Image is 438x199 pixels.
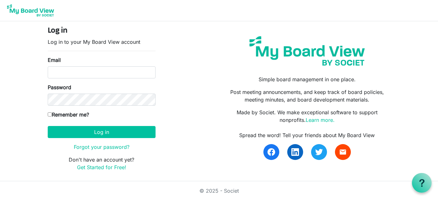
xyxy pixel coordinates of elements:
[306,117,335,123] a: Learn more.
[268,148,275,156] img: facebook.svg
[245,31,370,70] img: my-board-view-societ.svg
[5,3,56,18] img: My Board View Logo
[224,76,390,83] p: Simple board management in one place.
[224,109,390,124] p: Made by Societ. We make exceptional software to support nonprofits.
[224,88,390,103] p: Post meeting announcements, and keep track of board policies, meeting minutes, and board developm...
[224,131,390,139] div: Spread the word! Tell your friends about My Board View
[48,126,156,138] button: Log in
[291,148,299,156] img: linkedin.svg
[48,112,52,116] input: Remember me?
[315,148,323,156] img: twitter.svg
[77,164,126,170] a: Get Started for Free!
[48,56,61,64] label: Email
[48,38,156,46] p: Log in to your My Board View account
[335,144,351,160] a: email
[48,156,156,171] p: Don't have an account yet?
[74,144,129,150] a: Forgot your password?
[48,83,71,91] label: Password
[48,111,89,118] label: Remember me?
[199,188,239,194] a: © 2025 - Societ
[48,26,156,36] h4: Log in
[339,148,347,156] span: email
